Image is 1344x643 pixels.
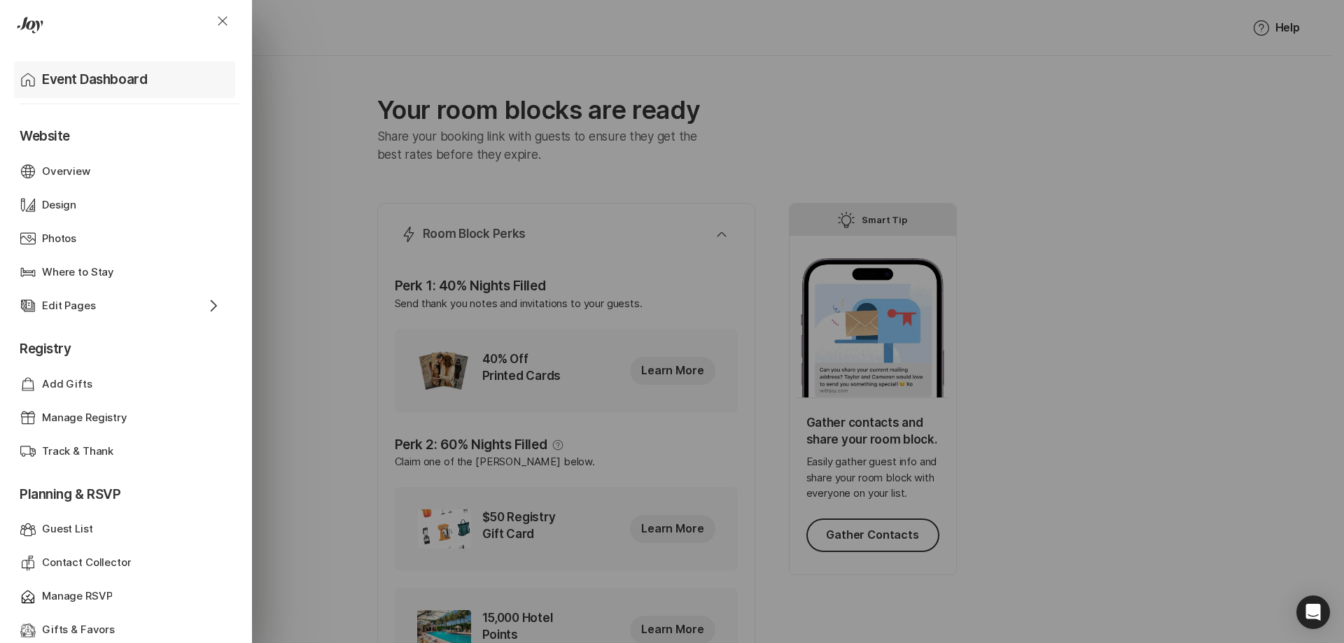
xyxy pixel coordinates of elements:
a: Track & Thank [20,434,227,468]
a: Manage Registry [20,401,227,434]
a: Contact Collector [20,546,227,580]
p: Guest List [42,521,93,537]
p: Overview [42,164,90,180]
a: Add Gifts [20,367,227,401]
a: Overview [20,155,227,188]
p: Contact Collector [42,555,131,571]
p: Event Dashboard [42,70,147,90]
p: Design [42,197,76,213]
p: Planning & RSVP [20,468,227,513]
p: Track & Thank [42,444,113,460]
p: Edit Pages [42,298,96,314]
a: Design [20,188,227,222]
a: Guest List [20,513,227,546]
p: Photos [42,231,76,247]
p: Where to Stay [42,264,114,281]
a: Photos [20,222,227,255]
p: Manage RSVP [42,588,112,605]
button: Close [197,4,248,38]
a: Where to Stay [20,255,227,289]
a: Manage RSVP [20,580,227,614]
a: Event Dashboard [20,62,241,98]
p: Registry [20,323,227,367]
div: Open Intercom Messenger [1296,595,1330,629]
p: Website [20,110,227,155]
p: Manage Registry [42,410,127,426]
p: Add Gifts [42,376,92,393]
p: Gifts & Favors [42,622,115,638]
